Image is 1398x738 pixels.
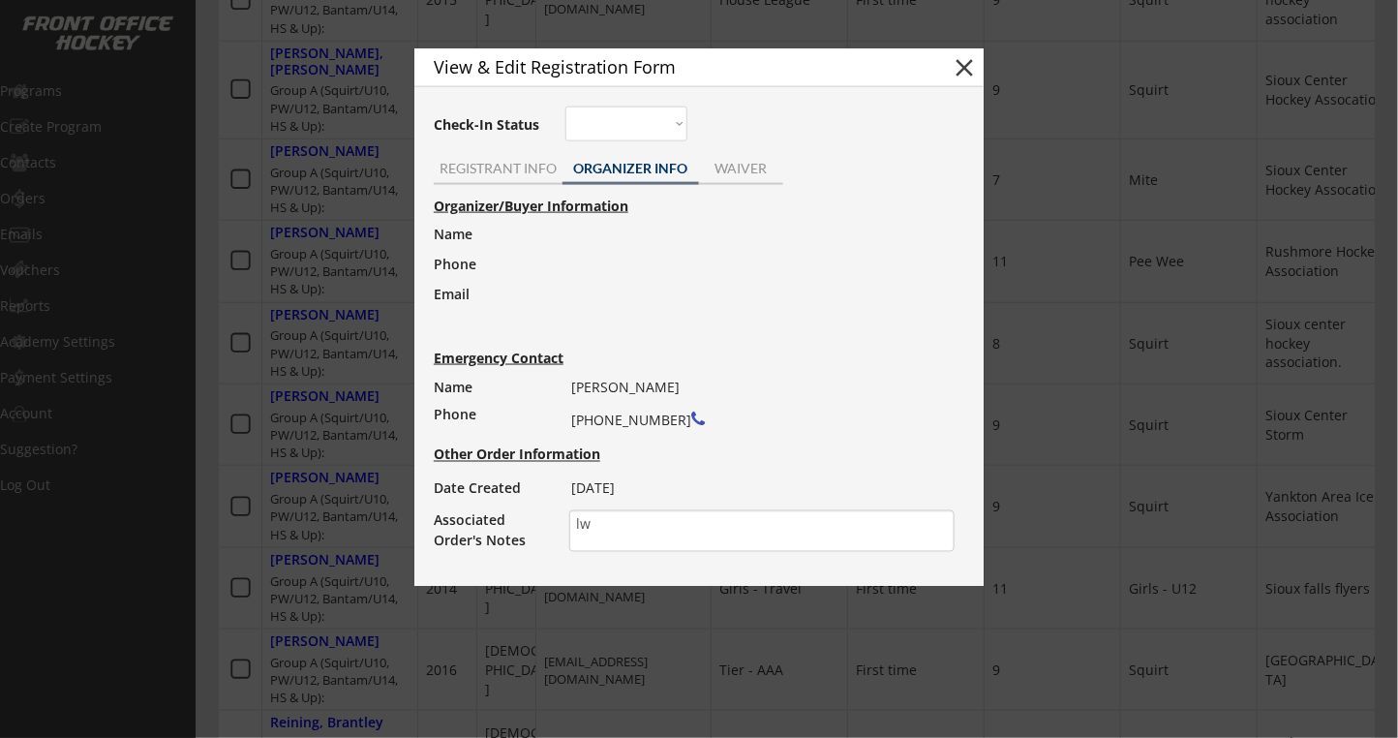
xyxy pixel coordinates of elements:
div: Organizer/Buyer Information [434,200,974,213]
div: Name Phone Email [434,220,551,339]
div: Date Created [434,476,551,503]
div: View & Edit Registration Form [434,58,916,76]
div: REGISTRANT INFO [434,162,562,175]
div: Name Phone [434,374,551,428]
div: Other Order Information [434,448,974,462]
div: WAIVER [699,162,783,175]
div: [DATE] [571,476,942,503]
div: [PERSON_NAME] [PHONE_NUMBER] [571,374,942,436]
div: ORGANIZER INFO [562,162,699,175]
div: Associated Order's Notes [434,510,551,551]
button: close [950,53,979,82]
div: Emergency Contact [434,352,582,365]
div: Check-In Status [434,118,543,132]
